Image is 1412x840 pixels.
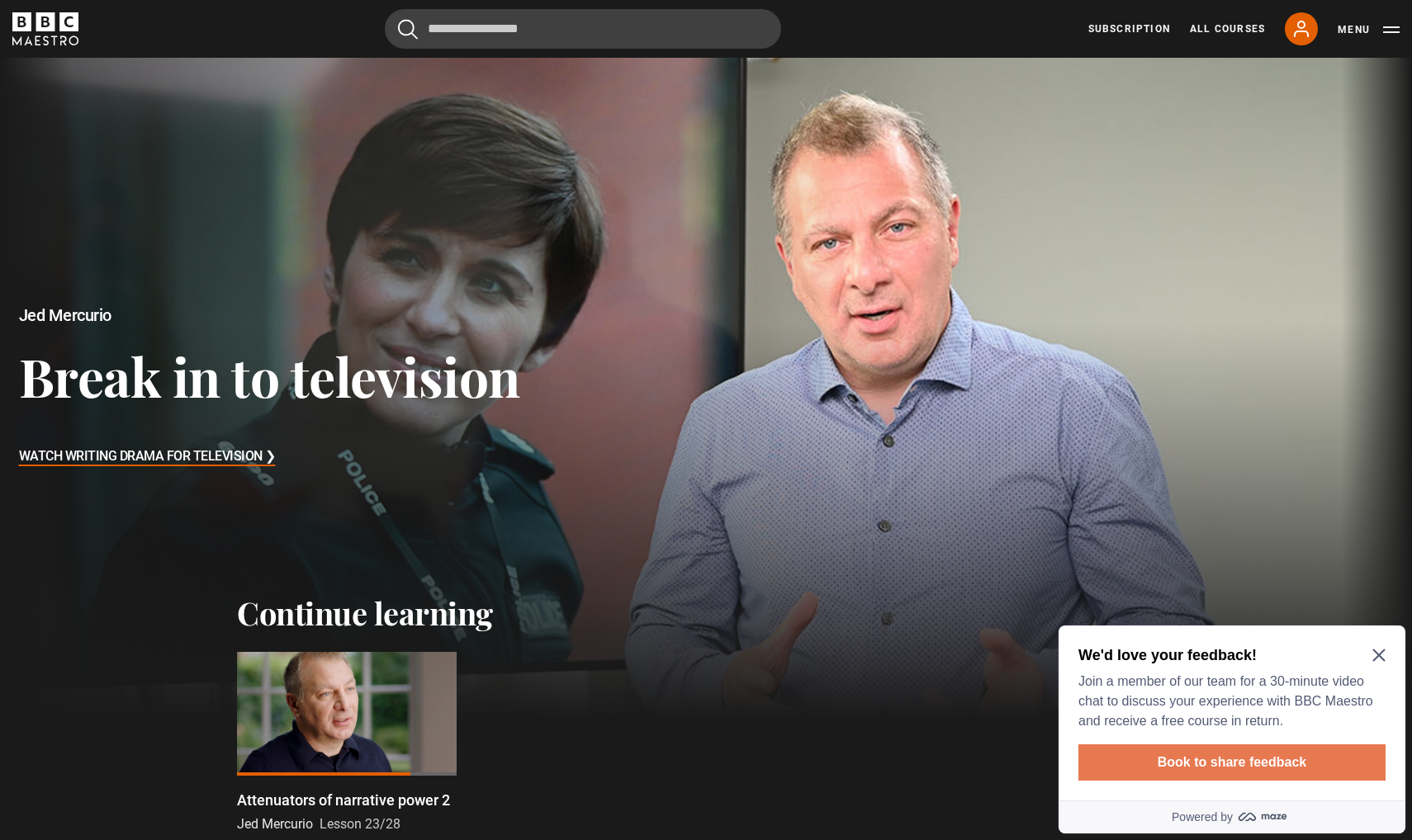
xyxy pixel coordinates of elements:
p: Attenuators of narrative power 2 [237,789,450,811]
input: Search [385,9,781,49]
svg: BBC Maestro [12,12,78,45]
a: All Courses [1190,21,1265,36]
p: Join a member of our team for a 30-minute video chat to discuss your experience with BBC Maestro ... [26,53,327,112]
button: Toggle navigation [1338,21,1400,38]
div: Optional study invitation [7,7,353,215]
button: Book to share feedback [26,125,334,162]
span: Lesson 23/28 [320,816,400,832]
h3: Break in to television [19,344,520,408]
h2: Continue learning [237,594,1175,632]
a: Subscription [1088,21,1170,36]
a: Powered by maze [7,182,353,215]
span: Jed Mercurio [237,816,313,832]
h2: Jed Mercurio [19,306,520,325]
h3: Watch Writing Drama for Television ❯ [19,445,276,470]
button: Submit the search query [398,19,418,40]
a: Attenuators of narrative power 2 Jed Mercurio Lesson 23/28 [237,652,457,834]
button: Close Maze Prompt [320,30,334,43]
h2: We'd love your feedback! [26,26,327,46]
